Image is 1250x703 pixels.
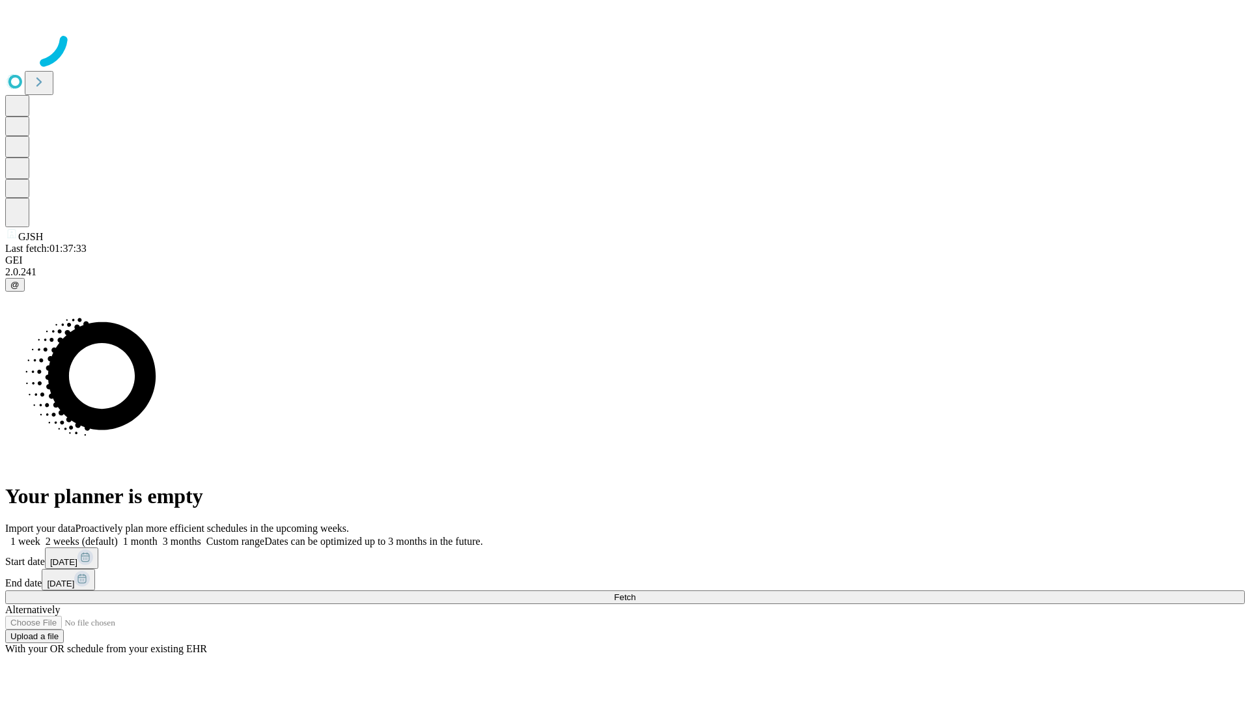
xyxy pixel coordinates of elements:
[5,278,25,292] button: @
[5,255,1245,266] div: GEI
[5,643,207,654] span: With your OR schedule from your existing EHR
[5,484,1245,508] h1: Your planner is empty
[5,629,64,643] button: Upload a file
[47,579,74,588] span: [DATE]
[163,536,201,547] span: 3 months
[264,536,482,547] span: Dates can be optimized up to 3 months in the future.
[10,280,20,290] span: @
[123,536,158,547] span: 1 month
[5,604,60,615] span: Alternatively
[45,547,98,569] button: [DATE]
[5,569,1245,590] div: End date
[5,523,76,534] span: Import your data
[5,266,1245,278] div: 2.0.241
[206,536,264,547] span: Custom range
[76,523,349,534] span: Proactively plan more efficient schedules in the upcoming weeks.
[10,536,40,547] span: 1 week
[5,590,1245,604] button: Fetch
[46,536,118,547] span: 2 weeks (default)
[5,243,87,254] span: Last fetch: 01:37:33
[614,592,635,602] span: Fetch
[5,547,1245,569] div: Start date
[42,569,95,590] button: [DATE]
[50,557,77,567] span: [DATE]
[18,231,43,242] span: GJSH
